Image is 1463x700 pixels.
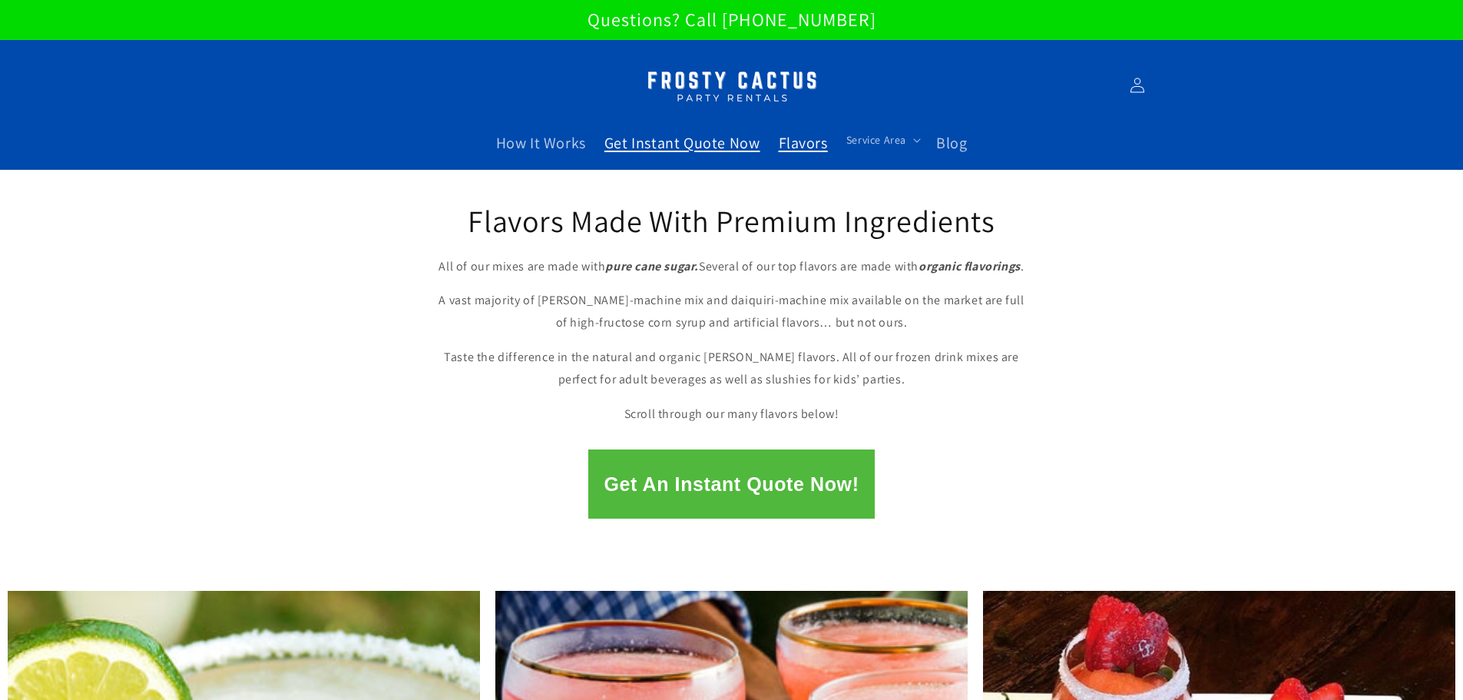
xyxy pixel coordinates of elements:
[432,290,1031,334] p: A vast majority of [PERSON_NAME]-machine mix and daiquiri-machine mix available on the market are...
[837,124,927,156] summary: Service Area
[432,256,1031,278] p: All of our mixes are made with Several of our top flavors are made with .
[770,124,837,162] a: Flavors
[487,124,595,162] a: How It Works
[432,201,1031,241] h2: Flavors Made With Premium Ingredients
[779,133,828,153] span: Flavors
[604,133,760,153] span: Get Instant Quote Now
[432,347,1031,391] p: Taste the difference in the natural and organic [PERSON_NAME] flavors. All of our frozen drink mi...
[432,403,1031,426] p: Scroll through our many flavors below!
[927,124,976,162] a: Blog
[605,258,699,274] strong: pure cane sugar.
[846,133,906,147] span: Service Area
[919,258,1021,274] strong: organic flavorings
[588,450,874,519] button: Get An Instant Quote Now!
[595,124,770,162] a: Get Instant Quote Now
[496,133,586,153] span: How It Works
[636,61,828,110] img: Margarita Machine Rental in Scottsdale, Phoenix, Tempe, Chandler, Gilbert, Mesa and Maricopa
[936,133,967,153] span: Blog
